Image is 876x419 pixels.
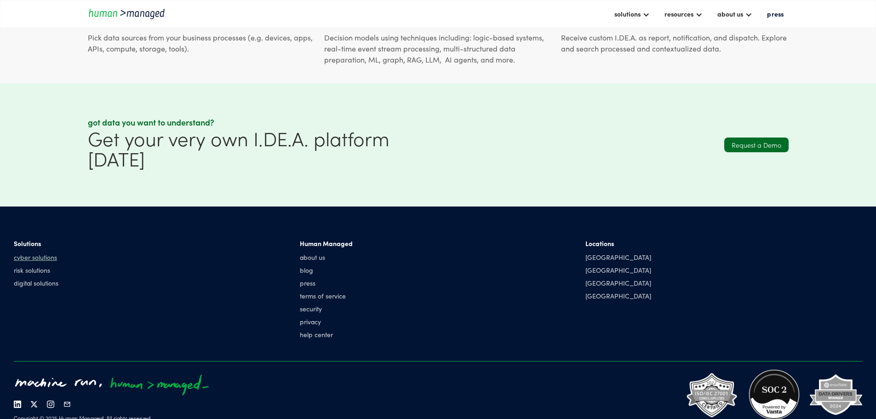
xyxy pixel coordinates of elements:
div: Solutions [14,239,58,248]
div: about us [713,6,757,22]
a: Request a Demo [724,138,789,152]
div: resources [660,6,707,22]
div: solutions [614,8,641,19]
div: Human Managed [300,239,353,248]
div: Decision models using techniques including: logic-based systems, real-time event stream processin... [324,32,552,65]
a: security [300,304,353,313]
a: blog [300,265,353,275]
div: Pick data sources from your business processes (e.g. devices, apps, APIs, compute, storage, tools). [88,32,315,54]
a: risk solutions [14,265,58,275]
a: privacy [300,317,353,326]
div: about us [717,8,743,19]
a: digital solutions [14,278,58,287]
a: terms of service [300,291,353,300]
h1: Get your very own I.DE.A. platform [DATE] [88,128,434,168]
div: Receive custom I.DE.A. as report, notification, and dispatch​. Explore and search processed and c... [561,32,789,54]
a: home [88,7,171,20]
img: machine run, human managed [8,368,218,401]
a: press [762,6,788,22]
a: press [300,278,353,287]
div: [GEOGRAPHIC_DATA] [585,291,651,300]
a: help center [300,330,353,339]
a: cyber solutions [14,253,58,262]
div: Locations [585,239,651,248]
a: about us [300,253,353,262]
div: solutions [610,6,654,22]
div: [GEOGRAPHIC_DATA] [585,265,651,275]
div: resources [664,8,693,19]
div: Got data you want to understand? [88,117,434,128]
div: [GEOGRAPHIC_DATA] [585,253,651,262]
div: [GEOGRAPHIC_DATA] [585,278,651,287]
